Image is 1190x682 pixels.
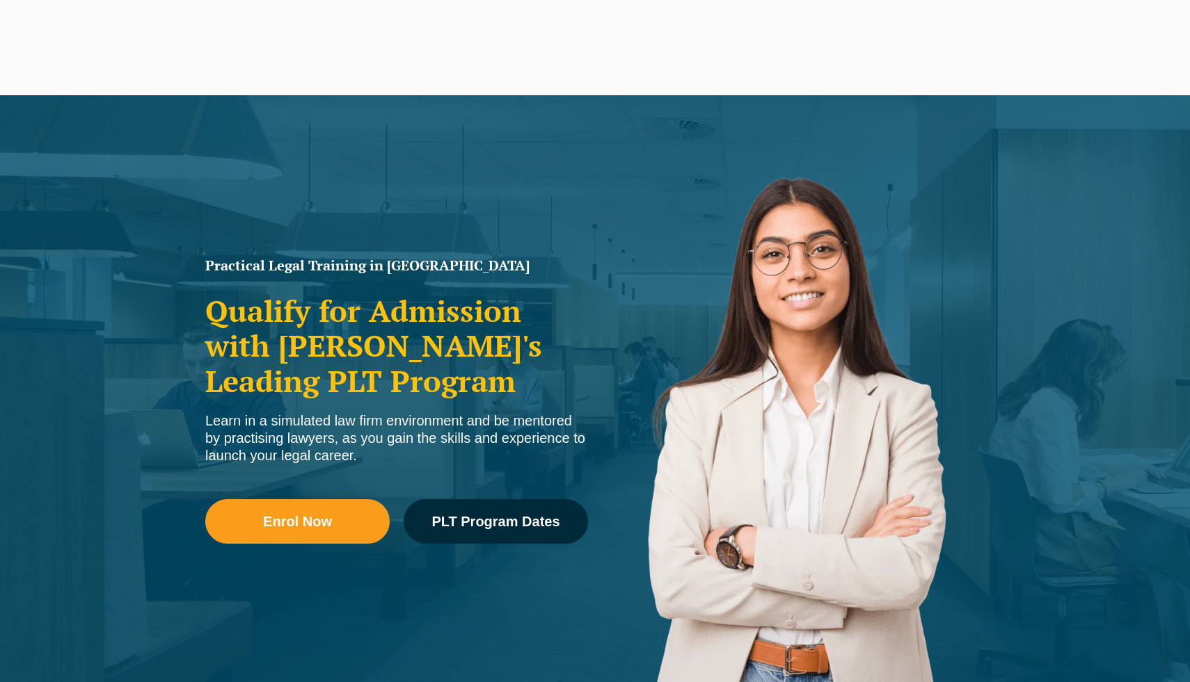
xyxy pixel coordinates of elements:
[205,412,588,464] div: Learn in a simulated law firm environment and be mentored by practising lawyers, as you gain the ...
[263,514,332,528] span: Enrol Now
[205,259,588,273] h1: Practical Legal Training in [GEOGRAPHIC_DATA]
[205,499,390,544] a: Enrol Now
[431,514,560,528] span: PLT Program Dates
[205,293,588,398] h2: Qualify for Admission with [PERSON_NAME]'s Leading PLT Program
[404,499,588,544] a: PLT Program Dates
